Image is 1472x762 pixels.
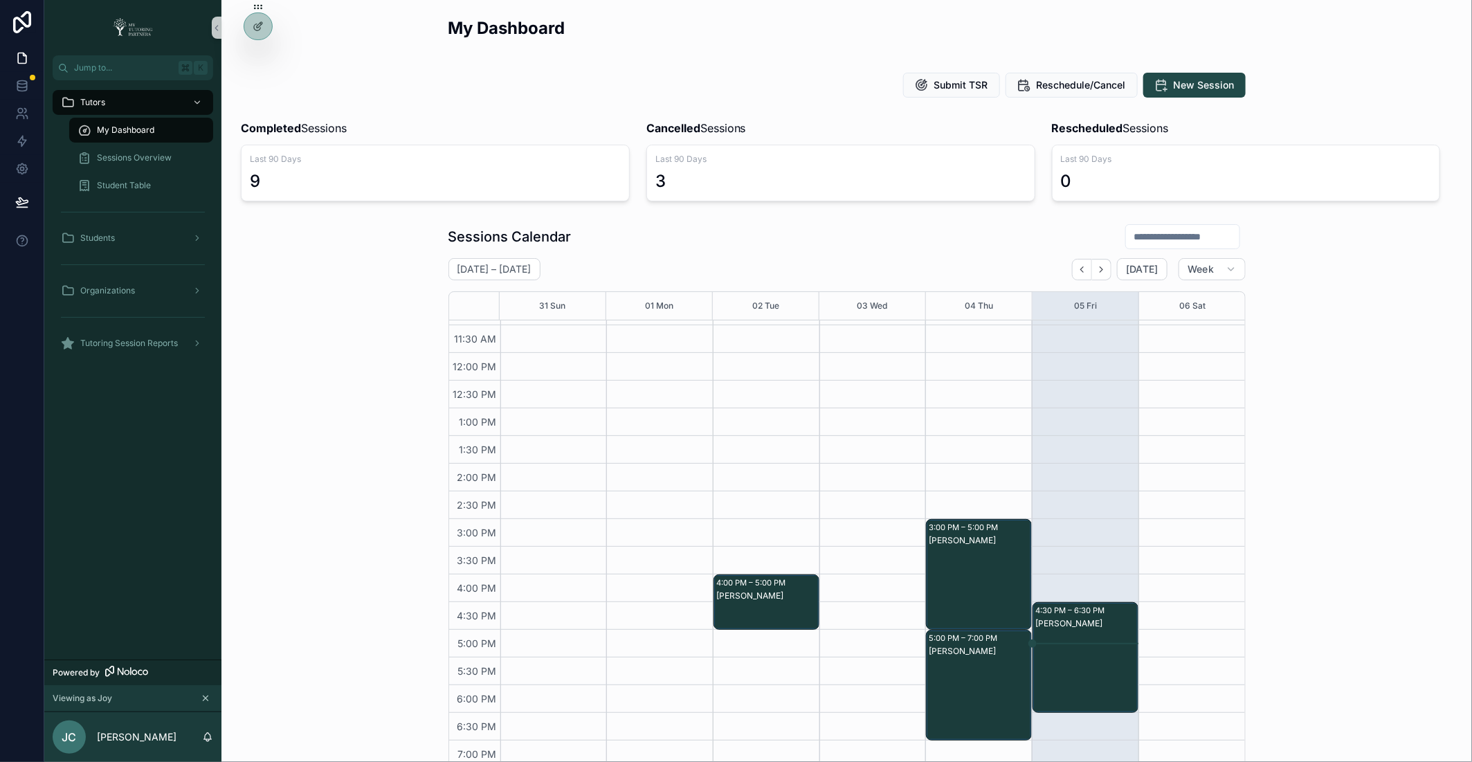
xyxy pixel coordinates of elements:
span: Powered by [53,667,100,678]
button: 03 Wed [857,292,888,320]
span: 12:00 PM [450,361,500,372]
strong: Cancelled [646,121,700,135]
button: Reschedule/Cancel [1006,73,1138,98]
img: App logo [109,17,157,39]
a: Student Table [69,173,213,198]
button: 05 Fri [1074,292,1097,320]
div: 3:00 PM – 5:00 PM [929,520,1001,534]
button: Submit TSR [903,73,1000,98]
span: Organizations [80,285,135,296]
h1: Sessions Calendar [448,227,572,246]
span: Sessions [646,120,746,136]
div: 4:00 PM – 5:00 PM [716,576,789,590]
span: Sessions [241,120,347,136]
span: Sessions Overview [97,152,172,163]
span: Jump to... [74,62,173,73]
span: Sessions [1052,120,1169,136]
div: 4:00 PM – 5:00 PM[PERSON_NAME] [714,575,819,629]
button: Back [1072,259,1092,280]
span: Tutoring Session Reports [80,338,178,349]
span: Reschedule/Cancel [1037,78,1126,92]
div: 0 [1061,170,1072,192]
a: Powered by [44,660,221,685]
div: [PERSON_NAME] [929,646,1030,657]
span: 12:30 PM [450,388,500,400]
a: My Dashboard [69,118,213,143]
span: 6:00 PM [454,693,500,705]
div: 3:00 PM – 5:00 PM[PERSON_NAME] [927,520,1031,629]
span: 11:30 AM [451,333,500,345]
button: 06 Sat [1179,292,1206,320]
div: [PERSON_NAME] [929,535,1030,546]
span: 1:00 PM [456,416,500,428]
span: My Dashboard [97,125,154,136]
span: 4:00 PM [454,582,500,594]
p: [PERSON_NAME] [97,730,176,744]
div: 9 [250,170,260,192]
span: 6:30 PM [454,720,500,732]
span: Tutors [80,97,105,108]
span: Student Table [97,180,151,191]
a: Tutoring Session Reports [53,331,213,356]
span: New Session [1174,78,1235,92]
span: 5:00 PM [455,637,500,649]
span: [DATE] [1126,263,1158,275]
a: Sessions Overview [69,145,213,170]
div: 4:30 PM – 6:30 PM[PERSON_NAME] [1033,603,1138,712]
button: 31 Sun [540,292,566,320]
strong: Rescheduled [1052,121,1123,135]
div: scrollable content [44,80,221,374]
button: 04 Thu [965,292,993,320]
span: Viewing as Joy [53,693,112,704]
span: K [195,62,206,73]
div: 5:00 PM – 7:00 PM [929,631,1001,645]
button: 01 Mon [645,292,673,320]
h2: My Dashboard [448,17,565,39]
span: 3:00 PM [454,527,500,538]
span: 7:00 PM [455,748,500,760]
span: Last 90 Days [1061,154,1432,165]
button: New Session [1143,73,1246,98]
span: Students [80,233,115,244]
a: Students [53,226,213,251]
button: [DATE] [1117,258,1167,280]
span: 2:00 PM [454,471,500,483]
strong: Completed [241,121,301,135]
span: 5:30 PM [455,665,500,677]
span: Week [1188,263,1214,275]
span: Last 90 Days [250,154,621,165]
div: [PERSON_NAME] [1035,618,1137,629]
span: 3:30 PM [454,554,500,566]
span: 4:30 PM [454,610,500,622]
a: Organizations [53,278,213,303]
span: 1:30 PM [456,444,500,455]
span: Last 90 Days [655,154,1026,165]
button: Week [1179,258,1245,280]
button: Next [1092,259,1111,280]
button: Jump to...K [53,55,213,80]
div: 5:00 PM – 7:00 PM[PERSON_NAME] [927,631,1031,740]
h2: [DATE] – [DATE] [457,262,531,276]
div: 3 [655,170,666,192]
div: 4:30 PM – 6:30 PM [1035,604,1108,617]
span: Submit TSR [934,78,988,92]
span: 2:30 PM [454,499,500,511]
a: Tutors [53,90,213,115]
span: JC [62,729,77,745]
button: 02 Tue [752,292,779,320]
div: [PERSON_NAME] [716,590,818,601]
